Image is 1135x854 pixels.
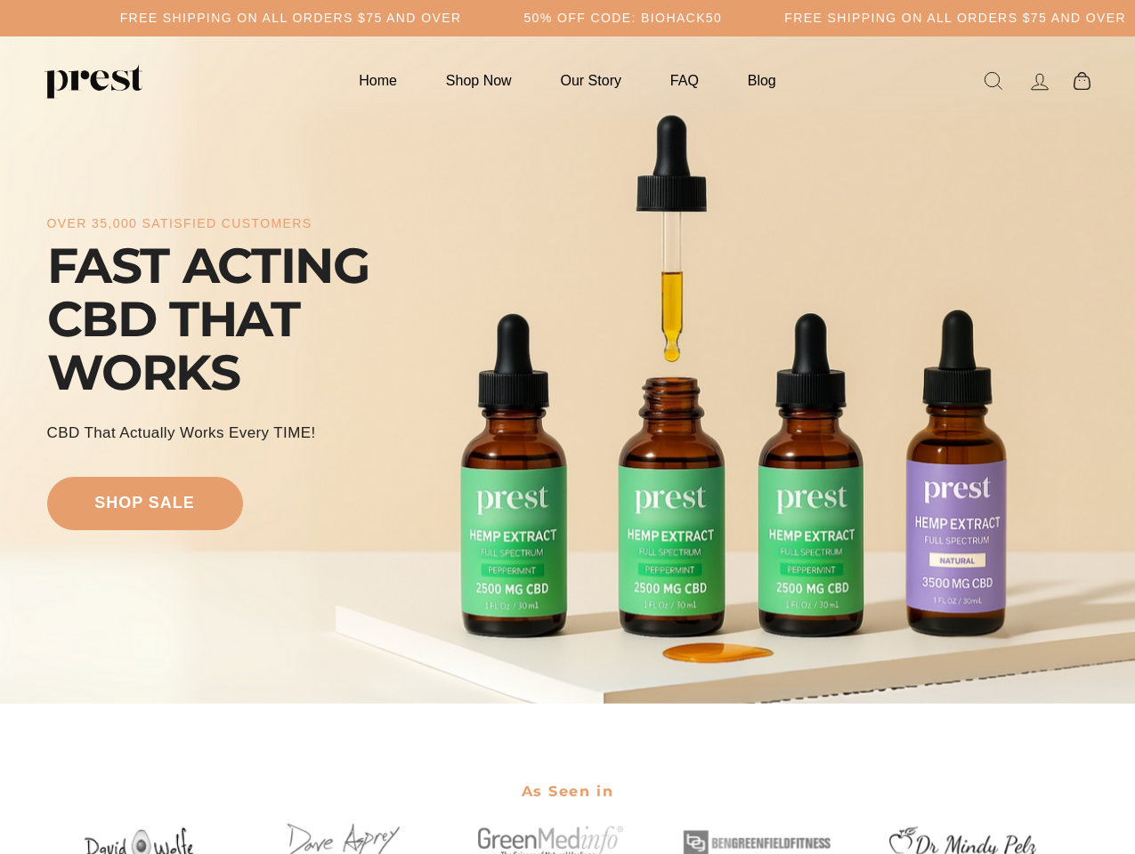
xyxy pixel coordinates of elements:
[523,11,722,26] h5: 50% OFF CODE: BIOHACK50
[47,239,448,399] div: FAST ACTING CBD THAT WORKS
[47,216,312,231] div: over 35,000 satisfied customers
[539,63,644,98] a: Our Story
[47,422,316,444] div: CBD That Actually Works every TIME!
[336,63,798,98] ul: Primary
[120,11,462,26] h5: Free Shipping on all orders $75 and over
[45,63,142,99] img: PREST ORGANICS
[336,63,419,98] a: Home
[47,477,243,530] a: shop sale
[784,11,1126,26] h5: Free Shipping on all orders $75 and over
[648,63,721,98] a: FAQ
[726,63,799,98] a: Blog
[47,771,1089,811] h2: As Seen in
[424,63,534,98] a: Shop Now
